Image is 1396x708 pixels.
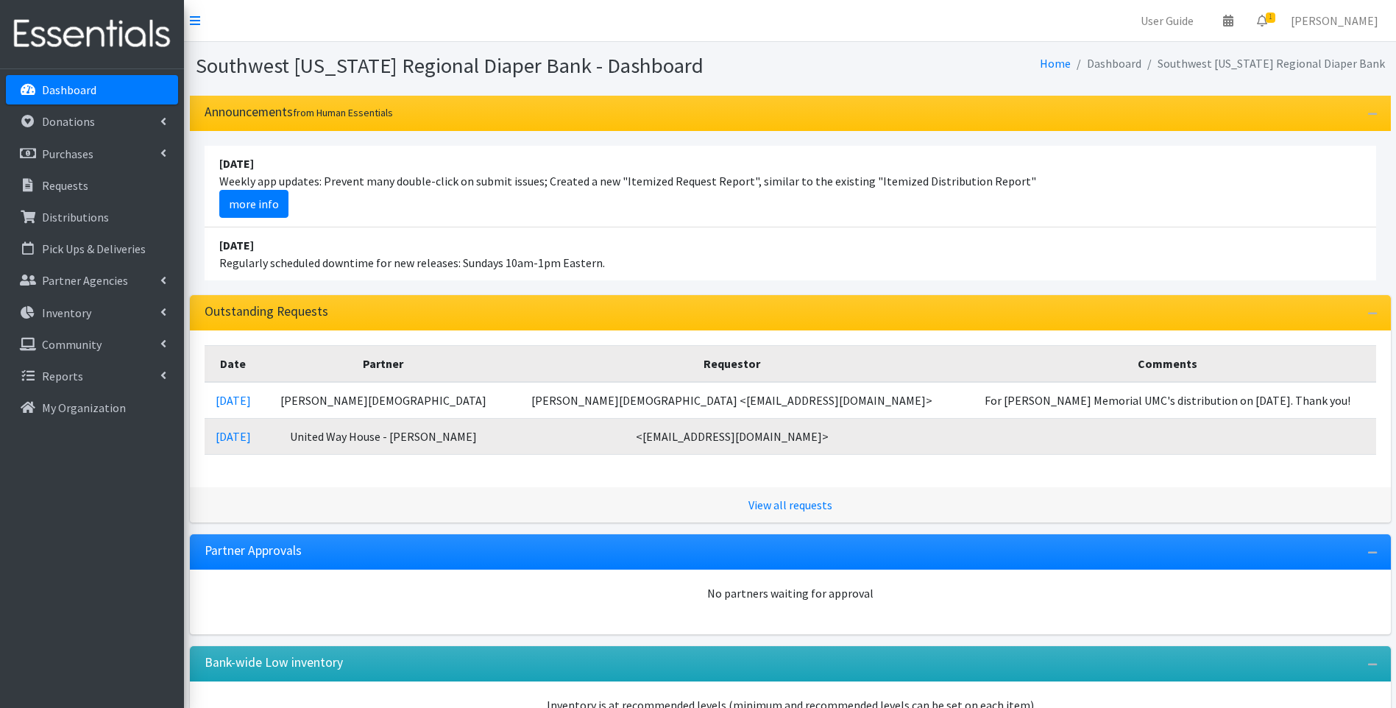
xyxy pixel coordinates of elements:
[42,146,93,161] p: Purchases
[505,345,960,382] th: Requestor
[6,202,178,232] a: Distributions
[1141,53,1385,74] li: Southwest [US_STATE] Regional Diaper Bank
[6,393,178,422] a: My Organization
[205,105,393,120] h3: Announcements
[262,418,505,454] td: United Way House - [PERSON_NAME]
[42,178,88,193] p: Requests
[6,107,178,136] a: Donations
[42,273,128,288] p: Partner Agencies
[219,238,254,252] strong: [DATE]
[205,146,1376,227] li: Weekly app updates: Prevent many double-click on submit issues; Created a new "Itemized Request R...
[205,304,328,319] h3: Outstanding Requests
[1071,53,1141,74] li: Dashboard
[1040,56,1071,71] a: Home
[42,369,83,383] p: Reports
[6,10,178,59] img: HumanEssentials
[216,393,251,408] a: [DATE]
[205,543,302,559] h3: Partner Approvals
[219,156,254,171] strong: [DATE]
[960,345,1376,382] th: Comments
[42,305,91,320] p: Inventory
[42,400,126,415] p: My Organization
[505,418,960,454] td: <[EMAIL_ADDRESS][DOMAIN_NAME]>
[219,190,288,218] a: more info
[6,171,178,200] a: Requests
[6,139,178,169] a: Purchases
[42,241,146,256] p: Pick Ups & Deliveries
[1245,6,1279,35] a: 1
[960,382,1376,419] td: For [PERSON_NAME] Memorial UMC's distribution on [DATE]. Thank you!
[196,53,785,79] h1: Southwest [US_STATE] Regional Diaper Bank - Dashboard
[216,429,251,444] a: [DATE]
[42,82,96,97] p: Dashboard
[42,114,95,129] p: Donations
[262,345,505,382] th: Partner
[262,382,505,419] td: [PERSON_NAME][DEMOGRAPHIC_DATA]
[205,584,1376,602] div: No partners waiting for approval
[205,227,1376,280] li: Regularly scheduled downtime for new releases: Sundays 10am-1pm Eastern.
[6,361,178,391] a: Reports
[205,345,262,382] th: Date
[6,234,178,263] a: Pick Ups & Deliveries
[6,266,178,295] a: Partner Agencies
[42,337,102,352] p: Community
[1266,13,1275,23] span: 1
[6,75,178,105] a: Dashboard
[1279,6,1390,35] a: [PERSON_NAME]
[293,106,393,119] small: from Human Essentials
[6,330,178,359] a: Community
[748,498,832,512] a: View all requests
[6,298,178,328] a: Inventory
[42,210,109,224] p: Distributions
[205,655,343,670] h3: Bank-wide Low inventory
[505,382,960,419] td: [PERSON_NAME][DEMOGRAPHIC_DATA] <[EMAIL_ADDRESS][DOMAIN_NAME]>
[1129,6,1205,35] a: User Guide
